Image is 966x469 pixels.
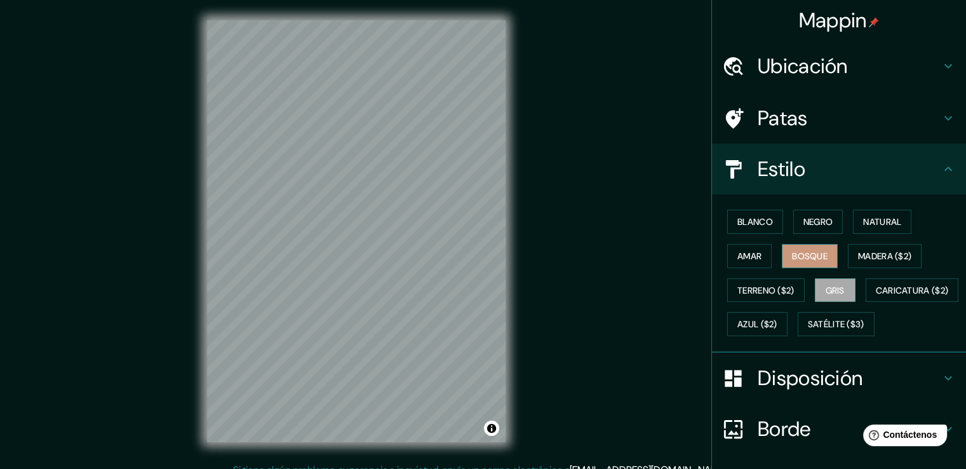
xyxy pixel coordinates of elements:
[737,285,795,296] font: Terreno ($2)
[803,216,833,228] font: Negro
[808,319,864,330] font: Satélite ($3)
[712,404,966,454] div: Borde
[799,7,867,34] font: Mappin
[712,144,966,194] div: Estilo
[758,416,811,442] font: Borde
[737,216,773,228] font: Blanco
[758,105,808,132] font: Patas
[848,244,922,268] button: Madera ($2)
[727,244,772,268] button: Amar
[727,312,788,336] button: Azul ($2)
[869,17,879,27] img: pin-icon.png
[858,250,911,262] font: Madera ($2)
[758,53,848,79] font: Ubicación
[866,278,959,302] button: Caricatura ($2)
[815,278,855,302] button: Gris
[793,210,843,234] button: Negro
[712,353,966,404] div: Disposición
[863,216,901,228] font: Natural
[758,156,805,182] font: Estilo
[876,285,949,296] font: Caricatura ($2)
[782,244,838,268] button: Bosque
[758,365,862,391] font: Disposición
[826,285,845,296] font: Gris
[737,250,761,262] font: Amar
[727,210,783,234] button: Blanco
[207,20,506,442] canvas: Mapa
[737,319,777,330] font: Azul ($2)
[712,41,966,92] div: Ubicación
[712,93,966,144] div: Patas
[792,250,828,262] font: Bosque
[798,312,875,336] button: Satélite ($3)
[853,210,911,234] button: Natural
[853,419,952,455] iframe: Lanzador de widgets de ayuda
[727,278,805,302] button: Terreno ($2)
[484,421,499,436] button: Activar o desactivar atribución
